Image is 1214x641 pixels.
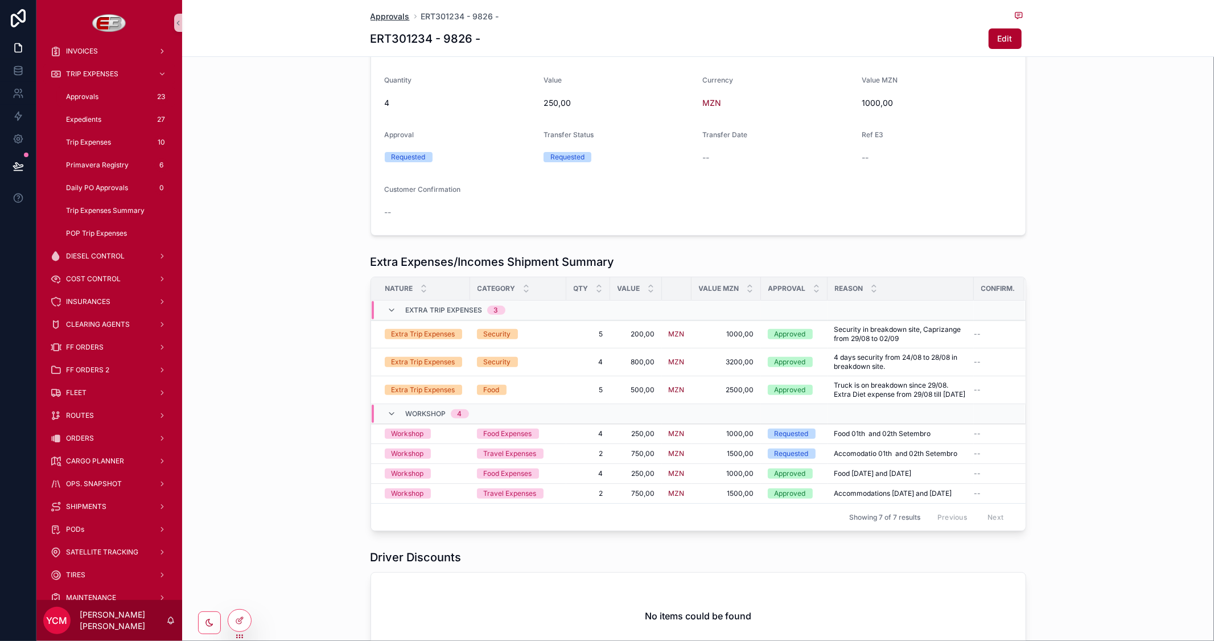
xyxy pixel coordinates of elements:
a: MZN [669,385,685,395]
a: 750,00 [617,489,655,498]
div: Travel Expenses [484,488,537,499]
a: Extra Trip Expenses [385,357,463,367]
span: -- [974,469,981,478]
span: 3200,00 [698,358,754,367]
a: 250,00 [617,469,655,478]
span: Trip Expenses Summary [66,206,145,215]
a: Approved [768,329,821,339]
span: INSURANCES [66,297,110,306]
button: Edit [989,28,1022,49]
span: 2500,00 [698,385,754,395]
a: Trip Expenses Summary [57,200,175,221]
span: -- [974,449,981,458]
a: 1000,00 [698,429,754,438]
span: 1000,00 [698,330,754,339]
a: INVOICES [43,41,175,61]
a: PODs [43,519,175,540]
span: MZN [669,358,685,367]
a: Trip Expenses10 [57,132,175,153]
a: Primavera Registry6 [57,155,175,175]
span: 200,00 [617,330,655,339]
span: Primavera Registry [66,161,129,170]
span: Currency [703,76,734,84]
div: 23 [154,90,168,104]
div: Food Expenses [484,429,532,439]
div: Workshop [392,429,424,439]
span: Ref E3 [862,130,883,139]
span: Transfer Status [544,130,594,139]
a: MZN [669,469,685,478]
a: 5 [573,330,603,339]
div: Food Expenses [484,469,532,479]
span: CLEARING AGENTS [66,320,130,329]
a: MZN [669,429,685,438]
span: -- [703,152,710,163]
a: Extra Trip Expenses [385,329,463,339]
a: CLEARING AGENTS [43,314,175,335]
a: MZN [669,330,685,339]
a: SHIPMENTS [43,496,175,517]
span: 4 [385,97,535,109]
a: 800,00 [617,358,655,367]
span: FLEET [66,388,87,397]
span: Value [618,284,640,293]
span: 500,00 [617,385,655,395]
div: 4 [458,409,462,418]
a: POP Trip Expenses [57,223,175,244]
span: -- [974,489,981,498]
span: 4 days security from 24/08 to 28/08 in breakdown site. [834,353,967,371]
a: 2 [573,449,603,458]
span: Transfer Date [703,130,748,139]
a: FLEET [43,383,175,403]
a: Daily PO Approvals0 [57,178,175,198]
a: Expedients27 [57,109,175,130]
span: PODs [66,525,84,534]
span: 1500,00 [698,449,754,458]
a: Workshop [385,469,463,479]
span: Food [DATE] and [DATE] [834,469,912,478]
div: Extra Trip Expenses [392,385,455,395]
a: Security [477,329,559,339]
a: TIRES [43,565,175,585]
span: OPS. SNAPSHOT [66,479,122,488]
span: Accommodations [DATE] and [DATE] [834,489,952,498]
a: TRIP EXPENSES [43,64,175,84]
div: 27 [154,113,168,126]
a: Food 01th and 02th Setembro [834,429,967,438]
a: OPS. SNAPSHOT [43,474,175,494]
span: ORDERS [66,434,94,443]
a: Approved [768,469,821,479]
a: Accommodations [DATE] and [DATE] [834,489,967,498]
span: YCM [47,614,68,627]
a: 4 [573,469,603,478]
a: Food [DATE] and [DATE] [834,469,967,478]
a: 2 [573,489,603,498]
p: [PERSON_NAME] [PERSON_NAME] [80,609,166,632]
div: Approved [775,385,806,395]
span: Approvals [371,11,410,22]
span: -- [974,385,981,395]
a: Workshop [385,488,463,499]
span: Approval [768,284,806,293]
div: Security [484,357,511,367]
span: Expedients [66,115,101,124]
a: 4 [573,429,603,438]
span: FF ORDERS 2 [66,365,109,375]
span: Accomodatio 01th and 02th Setembro [834,449,958,458]
span: Extra Trip Expenses [406,306,483,315]
h2: No items could be found [645,609,751,623]
a: MZN [669,489,685,498]
span: 250,00 [544,97,694,109]
span: 4 [573,358,603,367]
span: Value MZN [862,76,898,84]
span: SATELLITE TRACKING [66,548,138,557]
